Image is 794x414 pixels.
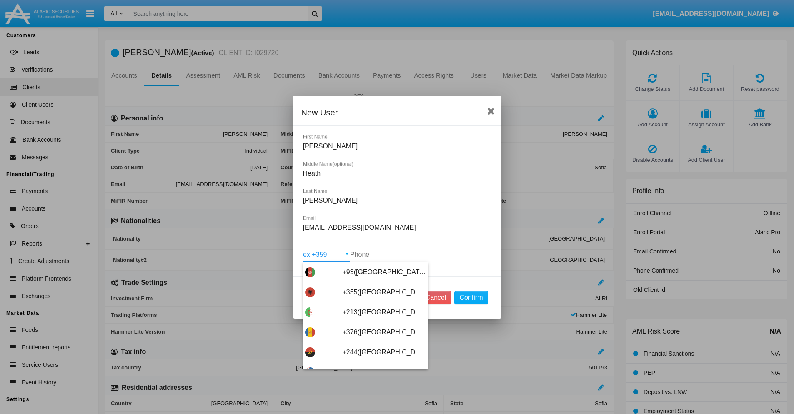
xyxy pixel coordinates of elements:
button: Cancel [421,291,451,304]
span: +93([GEOGRAPHIC_DATA]) [343,262,426,282]
span: +1264([GEOGRAPHIC_DATA]) [343,362,426,382]
span: +213([GEOGRAPHIC_DATA]) [343,302,426,322]
span: +355([GEOGRAPHIC_DATA]) [343,282,426,302]
span: +376([GEOGRAPHIC_DATA]) [343,322,426,342]
div: New User [301,106,493,119]
span: +244([GEOGRAPHIC_DATA]) [343,342,426,362]
button: Confirm [454,291,488,304]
